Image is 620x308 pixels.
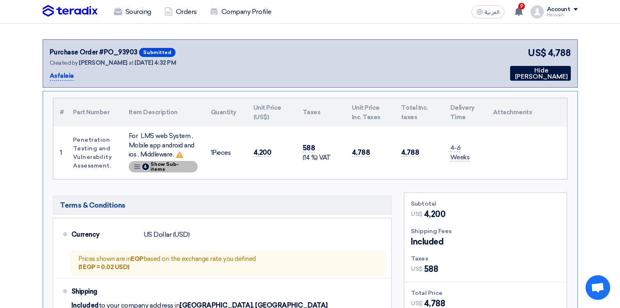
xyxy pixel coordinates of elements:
[547,6,570,13] div: Account
[518,3,525,9] span: 9
[411,265,422,273] span: US$
[247,98,296,127] th: Unit Price (US$)
[53,127,66,179] td: 1
[411,199,560,208] div: Subtotal
[204,127,247,179] td: Pieces
[131,255,144,263] b: egp
[548,46,571,60] span: 4,788
[411,236,443,248] span: Included
[411,289,560,297] div: Total Price
[158,3,203,21] a: Orders
[531,5,544,18] img: profile_test.png
[444,98,486,127] th: Delivery Time
[424,263,438,275] span: 588
[43,5,98,17] img: Teradix logo
[296,98,345,127] th: Taxes
[142,163,149,170] span: 4
[129,131,198,159] div: For LMS web System , Mobile app android and ios , Middleware.
[129,59,134,66] span: at
[303,144,315,152] span: 588
[411,254,560,263] div: Taxes
[107,3,158,21] a: Sourcing
[411,299,422,308] span: US$
[352,148,370,157] span: 4,788
[204,98,247,127] th: Quantity
[345,98,394,127] th: Unit Price Inc. Taxes
[71,251,385,275] div: Prices shown are in based on the exchange rate you defined
[485,9,499,15] span: العربية
[50,71,74,81] p: Asfaleia
[586,275,610,300] div: Open chat
[528,46,546,60] span: US$
[71,282,137,301] div: Shipping
[394,98,444,127] th: Total Inc. taxes
[79,59,128,66] span: [PERSON_NAME]
[303,153,339,163] div: (14 %) VAT
[50,48,137,57] div: Purchase Order #PO_93903
[150,162,193,172] span: Show Sub-items
[547,13,578,17] div: Hessain
[411,227,560,236] div: Shipping Fees
[144,227,190,242] div: US Dollar (USD)
[71,225,137,245] div: Currency
[50,59,78,66] span: Created by
[53,98,66,127] th: #
[253,148,271,157] span: 4,200
[139,48,176,57] span: Submitted
[411,210,422,218] span: US$
[66,98,122,127] th: Part Number
[122,98,204,127] th: Item Description
[134,59,176,66] span: [DATE] 4:32 PM
[66,127,122,179] td: Penetration Testing and Vulnerability Assessment.
[472,5,504,18] button: العربية
[53,196,392,215] h5: Terms & Conditions
[450,144,470,161] span: 4-6 Weeks
[401,148,419,157] span: 4,788
[211,149,213,156] span: 1
[78,263,130,271] b: (1 egp = 0.02 usd)
[510,66,571,81] button: Hide [PERSON_NAME]
[424,208,446,220] span: 4,200
[203,3,278,21] a: Company Profile
[486,98,567,127] th: Attachments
